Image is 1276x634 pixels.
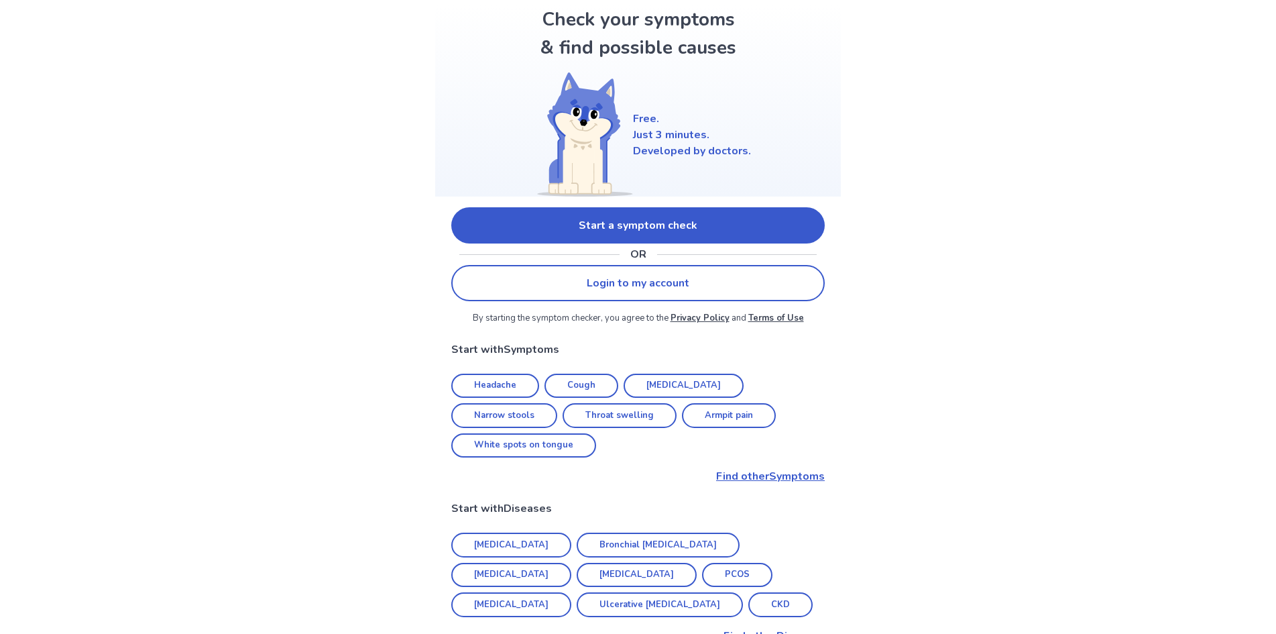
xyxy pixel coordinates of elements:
[451,312,825,325] p: By starting the symptom checker, you agree to the and
[451,265,825,301] a: Login to my account
[451,374,539,399] a: Headache
[451,207,825,244] a: Start a symptom check
[633,127,751,143] p: Just 3 minutes.
[526,72,633,197] img: Shiba (Welcome)
[577,592,743,617] a: Ulcerative [MEDICAL_DATA]
[671,312,730,324] a: Privacy Policy
[451,533,571,558] a: [MEDICAL_DATA]
[544,374,618,399] a: Cough
[633,111,751,127] p: Free.
[748,592,813,617] a: CKD
[451,403,557,428] a: Narrow stools
[682,403,776,428] a: Armpit pain
[563,403,677,428] a: Throat swelling
[577,563,697,588] a: [MEDICAL_DATA]
[451,433,596,458] a: White spots on tongue
[451,500,825,517] p: Start with Diseases
[577,533,740,558] a: Bronchial [MEDICAL_DATA]
[451,592,571,617] a: [MEDICAL_DATA]
[451,341,825,358] p: Start with Symptoms
[451,468,825,484] a: Find otherSymptoms
[748,312,804,324] a: Terms of Use
[451,468,825,484] p: Find other Symptoms
[633,143,751,159] p: Developed by doctors.
[702,563,772,588] a: PCOS
[538,5,739,62] h1: Check your symptoms & find possible causes
[630,246,646,262] p: OR
[624,374,744,399] a: [MEDICAL_DATA]
[451,563,571,588] a: [MEDICAL_DATA]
